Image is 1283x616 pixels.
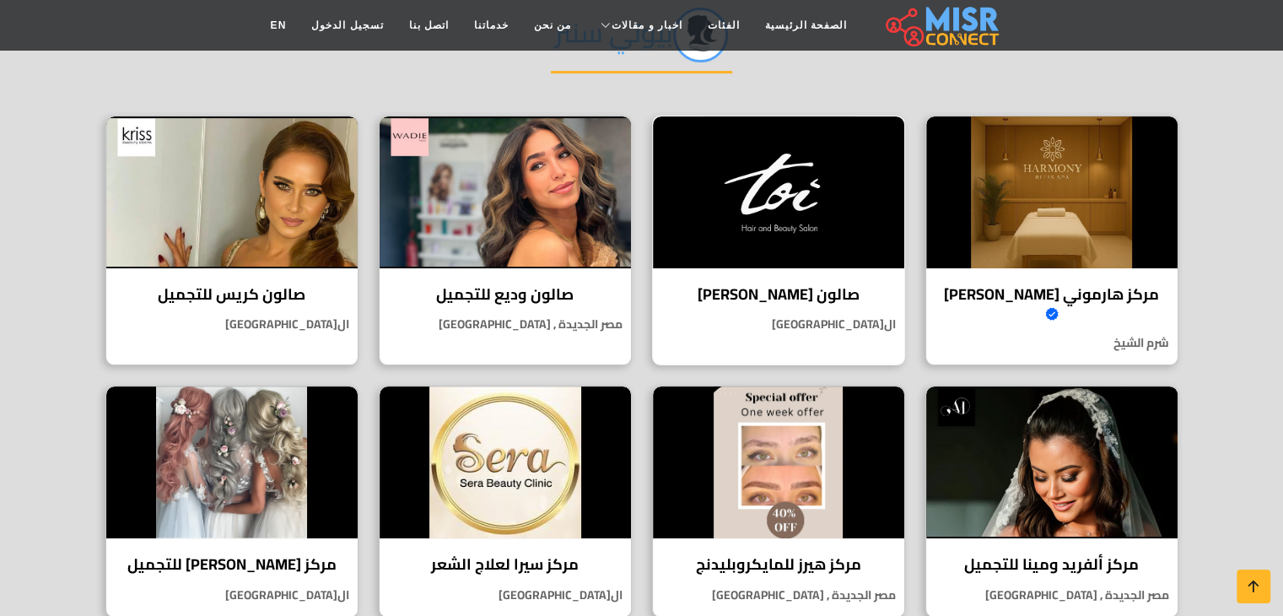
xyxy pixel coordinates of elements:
[653,386,904,538] img: مركز هيرز للمايكروبليدنج
[106,386,358,538] img: مركز تامر شركس للتجميل
[380,116,631,268] img: صالون وديع للتجميل
[886,4,999,46] img: main.misr_connect
[926,116,1178,268] img: مركز هارموني بليس سبا
[939,285,1165,322] h4: مركز هارموني [PERSON_NAME]
[106,586,358,604] p: ال[GEOGRAPHIC_DATA]
[653,586,904,604] p: مصر الجديدة , [GEOGRAPHIC_DATA]
[106,316,358,333] p: ال[GEOGRAPHIC_DATA]
[380,586,631,604] p: ال[GEOGRAPHIC_DATA]
[95,116,369,365] a: صالون كريس للتجميل صالون كريس للتجميل ال[GEOGRAPHIC_DATA]
[392,285,618,304] h4: صالون وديع للتجميل
[461,9,521,41] a: خدماتنا
[392,555,618,574] h4: مركز سيرا لعلاج الشعر
[612,18,682,33] span: اخبار و مقالات
[939,555,1165,574] h4: مركز ألفريد ومينا للتجميل
[666,555,892,574] h4: مركز هيرز للمايكروبليدنج
[258,9,299,41] a: EN
[119,555,345,574] h4: مركز [PERSON_NAME] للتجميل
[915,116,1189,365] a: مركز هارموني بليس سبا مركز هارموني [PERSON_NAME] شرم الشيخ
[695,9,752,41] a: الفئات
[1045,307,1059,321] svg: Verified account
[926,586,1178,604] p: مصر الجديدة , [GEOGRAPHIC_DATA]
[299,9,396,41] a: تسجيل الدخول
[926,386,1178,538] img: مركز ألفريد ومينا للتجميل
[666,285,892,304] h4: صالون [PERSON_NAME]
[119,285,345,304] h4: صالون كريس للتجميل
[521,9,584,41] a: من نحن
[380,316,631,333] p: مصر الجديدة , [GEOGRAPHIC_DATA]
[653,316,904,333] p: ال[GEOGRAPHIC_DATA]
[926,334,1178,352] p: شرم الشيخ
[653,116,904,268] img: صالون توي بيوتي
[752,9,860,41] a: الصفحة الرئيسية
[642,116,915,365] a: صالون توي بيوتي صالون [PERSON_NAME] ال[GEOGRAPHIC_DATA]
[396,9,461,41] a: اتصل بنا
[380,386,631,538] img: مركز سيرا لعلاج الشعر
[584,9,695,41] a: اخبار و مقالات
[369,116,642,365] a: صالون وديع للتجميل صالون وديع للتجميل مصر الجديدة , [GEOGRAPHIC_DATA]
[106,116,358,268] img: صالون كريس للتجميل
